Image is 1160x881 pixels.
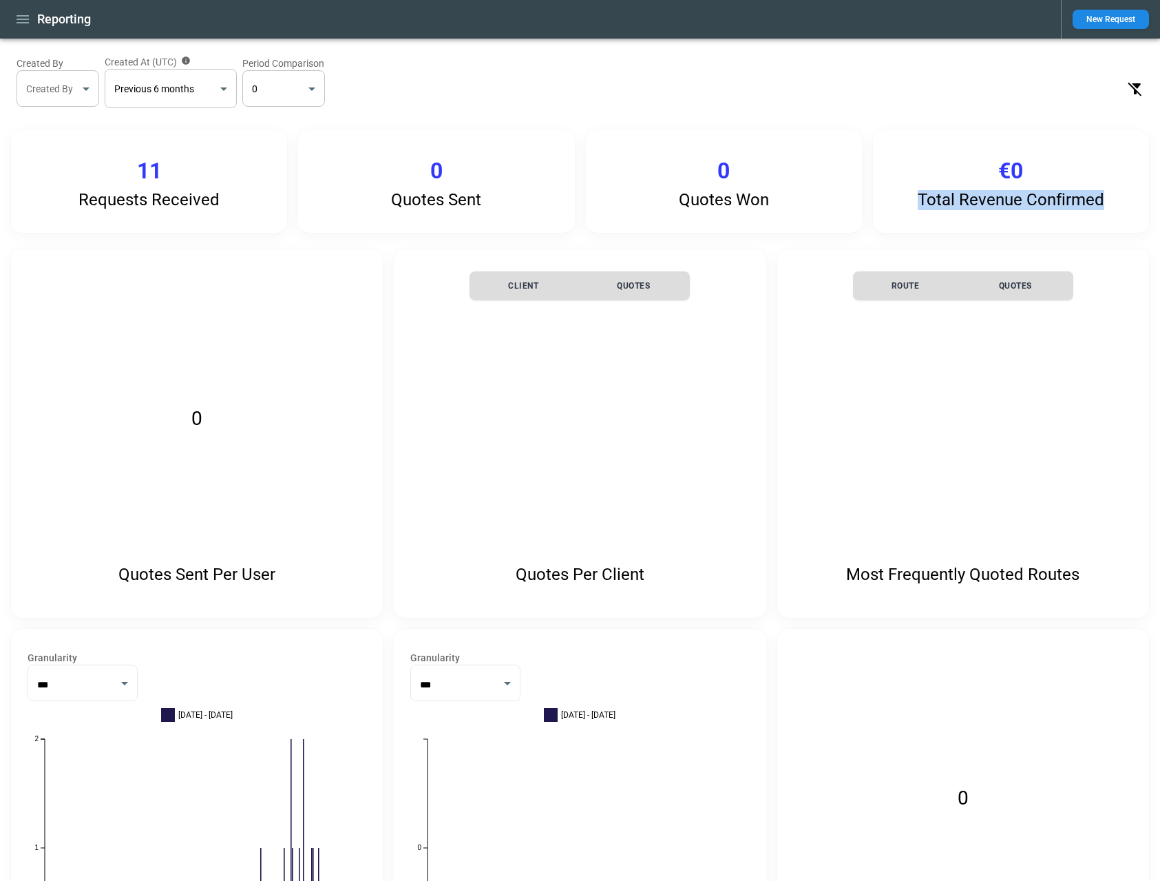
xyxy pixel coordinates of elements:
[1127,81,1143,97] svg: Clear Filters
[998,158,1023,185] p: €0
[34,844,39,852] text: 1
[28,651,366,665] label: Granularity
[846,565,1079,585] p: Most Frequently Quoted Routes
[191,407,202,430] text: 0
[107,79,215,99] div: Full previous 6 calendar months
[577,271,690,300] th: Quotes
[242,56,325,70] label: Period Comparison
[470,271,690,300] table: simple table
[516,565,644,585] p: Quotes Per Client
[958,271,1073,300] th: Quotes
[181,56,191,65] svg: Data includes activity through 08/14/25 (end of day UTC)
[118,565,275,585] p: Quotes Sent Per User
[853,271,958,300] th: Route
[26,82,77,96] div: Created By
[679,190,769,210] p: Quotes Won
[242,70,325,107] div: 0
[958,787,969,809] text: 0
[17,56,99,70] label: Created By
[1073,10,1149,29] button: New Request
[918,190,1104,210] p: Total Revenue Confirmed
[470,271,577,300] th: Client
[410,651,749,665] label: Granularity
[37,11,91,28] h1: Reporting
[430,158,443,185] p: 0
[391,190,481,210] p: Quotes Sent
[418,844,422,852] text: 0
[853,271,1073,300] table: simple table
[561,712,615,719] span: [DATE] - [DATE]
[78,190,220,210] p: Requests Received
[34,736,39,743] text: 2
[105,55,237,69] label: Created At (UTC)
[717,158,730,185] p: 0
[137,158,162,185] p: 11
[178,712,233,719] span: [DATE] - [DATE]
